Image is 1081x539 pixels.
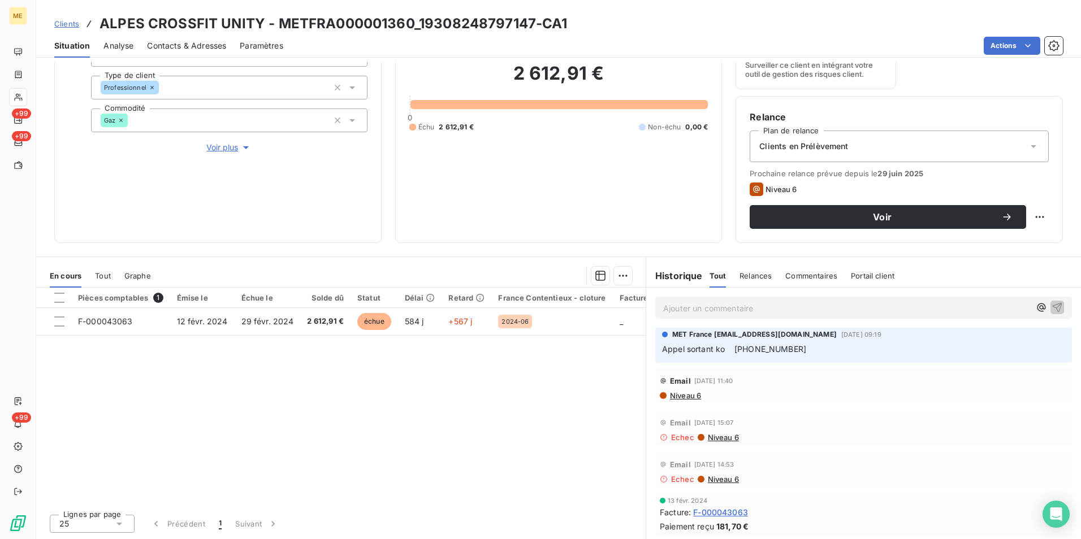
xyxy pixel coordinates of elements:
span: 13 févr. 2024 [668,497,707,504]
span: Clients en Prélèvement [759,141,848,152]
span: [DATE] 14:53 [694,461,734,468]
span: En cours [50,271,81,280]
span: Échu [418,122,435,132]
span: Situation [54,40,90,51]
span: échue [357,313,391,330]
span: 584 j [405,316,424,326]
span: Email [670,376,691,385]
span: 2024-06 [501,318,529,325]
a: Clients [54,18,79,29]
span: [DATE] 09:19 [841,331,881,338]
span: Echec [671,475,694,484]
h6: Relance [750,110,1049,124]
span: F-000043063 [693,506,748,518]
span: +567 j [448,316,472,326]
span: Paiement reçu [660,520,714,532]
img: Logo LeanPay [9,514,27,532]
h3: ALPES CROSSFIT UNITY - METFRA000001360_19308248797147-CA1 [100,14,568,34]
span: 181,70 € [716,520,749,532]
h6: Historique [646,269,703,282]
span: 2 612,91 € [439,122,474,132]
span: +99 [12,412,31,423]
span: 0,00 € [685,122,708,132]
span: Voir plus [206,142,252,153]
span: Paramètres [240,40,283,51]
span: 2 612,91 € [307,316,344,327]
span: Niveau 6 [707,433,739,442]
span: Contacts & Adresses [147,40,226,51]
span: +99 [12,108,31,119]
div: Délai [405,293,435,302]
div: France Contentieux - cloture [498,293,606,302]
span: Prochaine relance prévue depuis le [750,169,1049,178]
span: 29 juin 2025 [877,169,923,178]
button: Suivant [228,512,286,536]
span: 0 [408,113,412,122]
input: Ajouter une valeur [128,115,137,125]
span: Gaz [104,117,115,124]
span: 1 [153,293,163,303]
span: Non-échu [648,122,681,132]
span: [DATE] 15:07 [694,419,734,426]
span: Professionnel [104,84,146,91]
div: Émise le [177,293,228,302]
span: MET France [EMAIL_ADDRESS][DOMAIN_NAME] [672,329,837,340]
span: 29 févr. 2024 [241,316,294,326]
span: Echec [671,433,694,442]
span: +99 [12,131,31,141]
div: Statut [357,293,391,302]
span: _ [620,316,623,326]
div: Retard [448,293,485,302]
span: 25 [59,518,69,529]
button: 1 [212,512,228,536]
span: 1 [219,518,222,529]
div: Échue le [241,293,294,302]
button: Précédent [144,512,212,536]
button: Voir plus [91,141,367,154]
span: Graphe [124,271,151,280]
span: Appel sortant ko [PHONE_NUMBER] [662,344,806,354]
span: Tout [710,271,727,280]
span: Tout [95,271,111,280]
span: Clients [54,19,79,28]
div: ME [9,7,27,25]
button: Voir [750,205,1026,229]
span: 12 févr. 2024 [177,316,228,326]
span: Email [670,418,691,427]
span: Relances [740,271,772,280]
div: Facture / Echéancier [620,293,697,302]
h2: 2 612,91 € [409,62,708,96]
span: Niveau 6 [669,391,701,400]
div: Pièces comptables [78,293,163,303]
span: Analyse [103,40,133,51]
input: Ajouter une valeur [159,82,168,93]
div: Open Intercom Messenger [1043,501,1070,528]
div: Solde dû [307,293,344,302]
span: Niveau 6 [766,185,797,194]
span: F-000043063 [78,316,133,326]
span: Commentaires [785,271,837,280]
span: Facture : [660,506,691,518]
span: Email [670,460,691,469]
span: Voir [763,212,1001,221]
button: Actions [984,37,1040,55]
span: [DATE] 11:40 [694,377,733,384]
span: Portail client [851,271,894,280]
span: Niveau 6 [707,475,739,484]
